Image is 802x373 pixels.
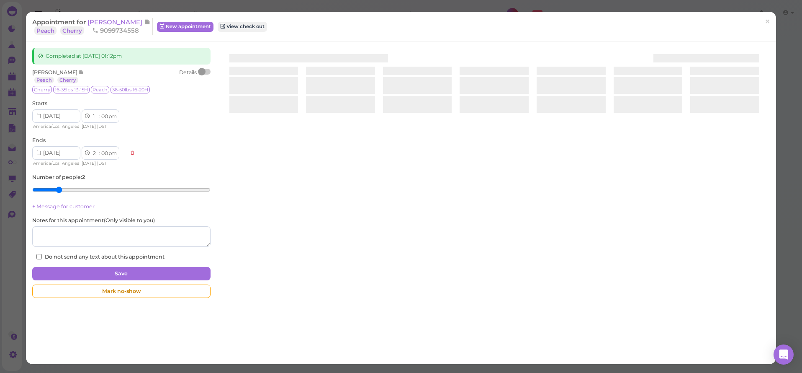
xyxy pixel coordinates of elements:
[32,217,155,224] label: Notes for this appointment ( Only visible to you )
[111,86,150,93] span: 36-50lbs 16-20H
[32,160,126,167] div: | |
[157,22,213,32] a: New appointment
[82,174,85,180] b: 2
[32,69,79,75] span: [PERSON_NAME]
[53,86,90,93] span: 16-35lbs 13-15H
[32,137,46,144] label: Ends
[32,174,85,181] label: Number of people :
[32,203,95,210] a: + Message for customer
[82,124,96,129] span: [DATE]
[774,345,794,365] div: Open Intercom Messenger
[179,69,197,84] div: Details
[87,18,144,26] span: [PERSON_NAME]
[33,161,79,166] span: America/Los_Angeles
[91,86,109,93] span: Peach
[98,161,107,166] span: DST
[32,267,210,280] button: Save
[218,22,267,32] a: View check out
[765,16,770,28] span: ×
[32,48,210,65] div: Completed at [DATE] 01:12pm
[32,86,52,93] span: Cherry
[57,77,78,83] a: Cherry
[760,12,775,32] a: ×
[82,161,96,166] span: [DATE]
[32,123,126,130] div: | |
[32,18,150,34] a: [PERSON_NAME] Peach Cherry
[33,124,79,129] span: America/Los_Angeles
[98,124,107,129] span: DST
[92,26,139,34] span: 9099734558
[32,285,210,298] div: Mark no-show
[34,77,54,83] a: Peach
[79,69,84,75] span: Note
[144,18,150,26] span: Note
[34,26,57,35] a: Peach
[60,26,84,35] a: Cherry
[36,254,42,259] input: Do not send any text about this appointment
[32,18,153,35] div: Appointment for
[32,100,47,107] label: Starts
[36,253,165,261] label: Do not send any text about this appointment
